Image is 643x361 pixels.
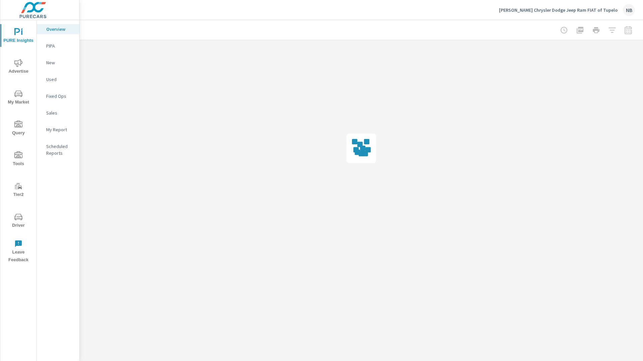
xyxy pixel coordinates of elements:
span: My Market [2,90,34,106]
div: Overview [37,24,79,34]
span: Tools [2,151,34,168]
div: My Report [37,125,79,135]
span: PURE Insights [2,28,34,45]
p: My Report [46,126,74,133]
div: NB [623,4,635,16]
p: Used [46,76,74,83]
span: Advertise [2,59,34,75]
p: Scheduled Reports [46,143,74,156]
div: PIPA [37,41,79,51]
p: Overview [46,26,74,32]
p: PIPA [46,43,74,49]
p: Fixed Ops [46,93,74,99]
p: [PERSON_NAME] Chrysler Dodge Jeep Ram FIAT of Tupelo [499,7,618,13]
div: Used [37,74,79,84]
div: Sales [37,108,79,118]
div: Fixed Ops [37,91,79,101]
div: New [37,58,79,68]
p: Sales [46,110,74,116]
div: nav menu [0,20,37,267]
div: Scheduled Reports [37,141,79,158]
span: Driver [2,213,34,229]
p: New [46,59,74,66]
span: Tier2 [2,182,34,199]
span: Query [2,121,34,137]
span: Leave Feedback [2,240,34,264]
